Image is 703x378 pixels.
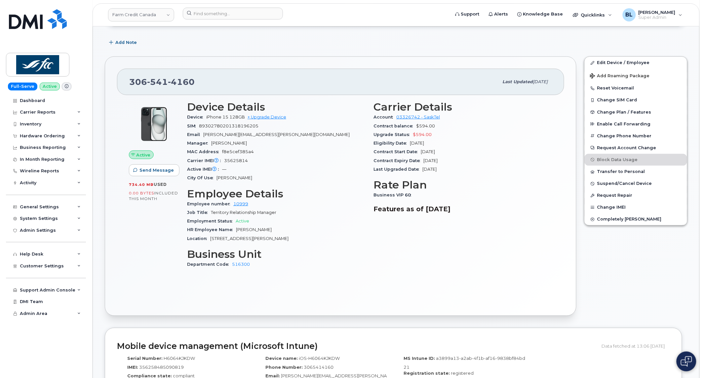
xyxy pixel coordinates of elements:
[494,11,508,17] span: Alerts
[211,210,276,215] span: Territory Relationship Manager
[265,364,303,371] label: Phone Number:
[374,205,553,213] h3: Features as of [DATE]
[423,167,437,172] span: [DATE]
[187,123,199,128] span: SIM
[187,115,206,120] span: Device
[374,149,421,154] span: Contract Start Date
[187,201,233,206] span: Employee number
[597,110,651,115] span: Change Plan / Features
[585,189,687,201] button: Request Repair
[168,77,195,87] span: 4160
[639,15,676,20] span: Super Admin
[236,219,249,223] span: Active
[597,121,651,126] span: Enable Call Forwarding
[187,188,366,200] h3: Employee Details
[568,8,617,21] div: Quicklinks
[232,262,250,267] a: 516300
[139,365,184,370] span: 356258485090819
[639,10,676,15] span: [PERSON_NAME]
[134,104,174,144] img: iPhone_15_Black.png
[129,191,154,195] span: 0.00 Bytes
[129,182,154,187] span: 734.40 MB
[374,158,424,163] span: Contract Expiry Date
[187,175,216,180] span: City Of Use
[523,11,563,17] span: Knowledge Base
[299,356,340,361] span: iOS-H6064KJKDW
[211,141,247,146] span: [PERSON_NAME]
[117,342,597,351] h2: Mobile device management (Microsoft Intune)
[503,79,533,84] span: Last updated
[533,79,548,84] span: [DATE]
[265,356,298,362] label: Device name:
[404,356,435,362] label: MS Intune ID:
[585,69,687,82] button: Add Roaming Package
[424,158,438,163] span: [DATE]
[416,123,435,128] span: $594.00
[404,370,450,377] label: Registration state:
[129,77,195,87] span: 306
[513,8,568,21] a: Knowledge Base
[397,115,440,120] a: 03326742 - SaskTel
[154,182,167,187] span: used
[206,115,245,120] span: iPhone 15 128GB
[187,262,232,267] span: Department Code
[108,8,174,21] a: Farm Credit Canada
[410,141,424,146] span: [DATE]
[127,356,163,362] label: Serial Number:
[413,132,432,137] span: $594.00
[585,130,687,142] button: Change Phone Number
[585,82,687,94] button: Reset Voicemail
[248,115,286,120] a: + Upgrade Device
[105,37,142,49] button: Add Note
[147,77,168,87] span: 541
[461,11,480,17] span: Support
[585,118,687,130] button: Enable Call Forwarding
[585,57,687,69] a: Edit Device / Employee
[484,8,513,21] a: Alerts
[585,94,687,106] button: Change SIM Card
[233,201,248,206] a: 10999
[222,167,226,172] span: —
[585,142,687,154] button: Request Account Change
[585,106,687,118] button: Change Plan / Features
[597,217,662,222] span: Completely [PERSON_NAME]
[187,132,203,137] span: Email
[585,201,687,213] button: Change IMEI
[681,356,692,367] img: Open chat
[187,101,366,113] h3: Device Details
[129,164,179,176] button: Send Message
[187,158,224,163] span: Carrier IMEI
[585,178,687,189] button: Suspend/Cancel Device
[374,179,553,191] h3: Rate Plan
[187,219,236,223] span: Employment Status
[199,123,258,128] span: 89302780201318196205
[585,154,687,166] button: Block Data Usage
[374,115,397,120] span: Account
[187,236,210,241] span: Location
[187,248,366,260] h3: Business Unit
[139,167,174,173] span: Send Message
[187,167,222,172] span: Active IMEI
[374,167,423,172] span: Last Upgraded Date
[115,39,137,46] span: Add Note
[421,149,435,154] span: [DATE]
[203,132,350,137] span: [PERSON_NAME][EMAIL_ADDRESS][PERSON_NAME][DOMAIN_NAME]
[164,356,195,361] span: H6064KJKDW
[374,132,413,137] span: Upgrade Status
[626,11,633,19] span: BL
[404,356,526,370] span: a3899a13-a2ab-4f1b-af16-9838bf84bd21
[187,141,211,146] span: Manager
[183,8,283,19] input: Find something...
[374,123,416,128] span: Contract balance
[187,210,211,215] span: Job Title
[137,152,151,158] span: Active
[224,158,248,163] span: 35625814
[187,149,222,154] span: MAC Address
[585,166,687,178] button: Transfer to Personal
[590,73,650,80] span: Add Roaming Package
[585,213,687,225] button: Completely [PERSON_NAME]
[374,101,553,113] h3: Carrier Details
[374,192,415,197] span: Business VIP 60
[216,175,252,180] span: [PERSON_NAME]
[304,365,333,370] span: 3065414160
